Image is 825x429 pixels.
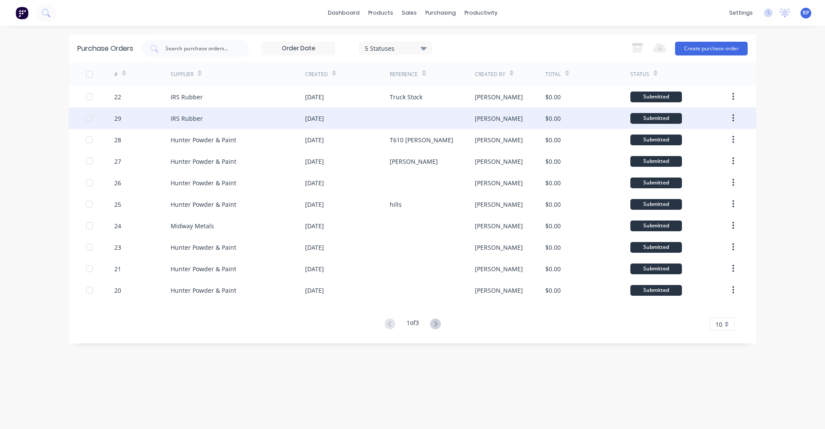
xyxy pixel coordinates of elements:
div: Hunter Powder & Paint [171,264,236,273]
div: [PERSON_NAME] [475,221,523,230]
div: Submitted [630,156,682,167]
div: [DATE] [305,200,324,209]
div: 23 [114,243,121,252]
div: 22 [114,92,121,101]
div: $0.00 [545,286,561,295]
div: 29 [114,114,121,123]
input: Order Date [263,42,335,55]
div: 27 [114,157,121,166]
div: Purchase Orders [77,43,133,54]
img: Factory [15,6,28,19]
div: Submitted [630,178,682,188]
div: Submitted [630,285,682,296]
div: $0.00 [545,114,561,123]
div: Hunter Powder & Paint [171,157,236,166]
div: [DATE] [305,243,324,252]
div: IRS Rubber [171,92,203,101]
div: 5 Statuses [365,43,426,52]
div: IRS Rubber [171,114,203,123]
div: products [364,6,397,19]
div: [DATE] [305,135,324,144]
span: RP [803,9,809,17]
div: 24 [114,221,121,230]
div: hills [390,200,402,209]
div: [PERSON_NAME] [475,286,523,295]
div: Submitted [630,221,682,231]
div: 1 of 3 [406,318,419,331]
div: Hunter Powder & Paint [171,135,236,144]
div: $0.00 [545,135,561,144]
div: productivity [460,6,502,19]
div: [PERSON_NAME] [475,178,523,187]
div: [DATE] [305,264,324,273]
div: [DATE] [305,157,324,166]
div: [PERSON_NAME] [475,157,523,166]
div: Hunter Powder & Paint [171,200,236,209]
div: 26 [114,178,121,187]
div: [PERSON_NAME] [475,200,523,209]
div: Submitted [630,264,682,274]
div: Hunter Powder & Paint [171,178,236,187]
div: $0.00 [545,157,561,166]
div: [DATE] [305,286,324,295]
div: Status [630,70,649,78]
div: 21 [114,264,121,273]
div: # [114,70,118,78]
div: Created By [475,70,505,78]
div: $0.00 [545,243,561,252]
div: $0.00 [545,221,561,230]
div: [PERSON_NAME] [475,92,523,101]
div: Submitted [630,242,682,253]
div: Submitted [630,199,682,210]
div: [PERSON_NAME] [475,135,523,144]
div: 20 [114,286,121,295]
div: [PERSON_NAME] [475,114,523,123]
span: 10 [715,320,722,329]
div: Truck Stock [390,92,422,101]
div: $0.00 [545,200,561,209]
div: Midway Metals [171,221,214,230]
div: sales [397,6,421,19]
div: Submitted [630,135,682,145]
div: Submitted [630,92,682,102]
div: Reference [390,70,418,78]
div: Hunter Powder & Paint [171,286,236,295]
div: [DATE] [305,178,324,187]
div: [PERSON_NAME] [390,157,438,166]
div: [DATE] [305,92,324,101]
div: [PERSON_NAME] [475,243,523,252]
div: [DATE] [305,221,324,230]
div: Created [305,70,328,78]
div: 28 [114,135,121,144]
input: Search purchase orders... [165,44,236,53]
div: [PERSON_NAME] [475,264,523,273]
div: Submitted [630,113,682,124]
div: [DATE] [305,114,324,123]
div: Hunter Powder & Paint [171,243,236,252]
div: settings [725,6,757,19]
div: $0.00 [545,92,561,101]
div: Total [545,70,561,78]
div: T610 [PERSON_NAME] [390,135,453,144]
div: 25 [114,200,121,209]
button: Create purchase order [675,42,748,55]
div: $0.00 [545,178,561,187]
div: $0.00 [545,264,561,273]
a: dashboard [324,6,364,19]
div: purchasing [421,6,460,19]
div: Supplier [171,70,193,78]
